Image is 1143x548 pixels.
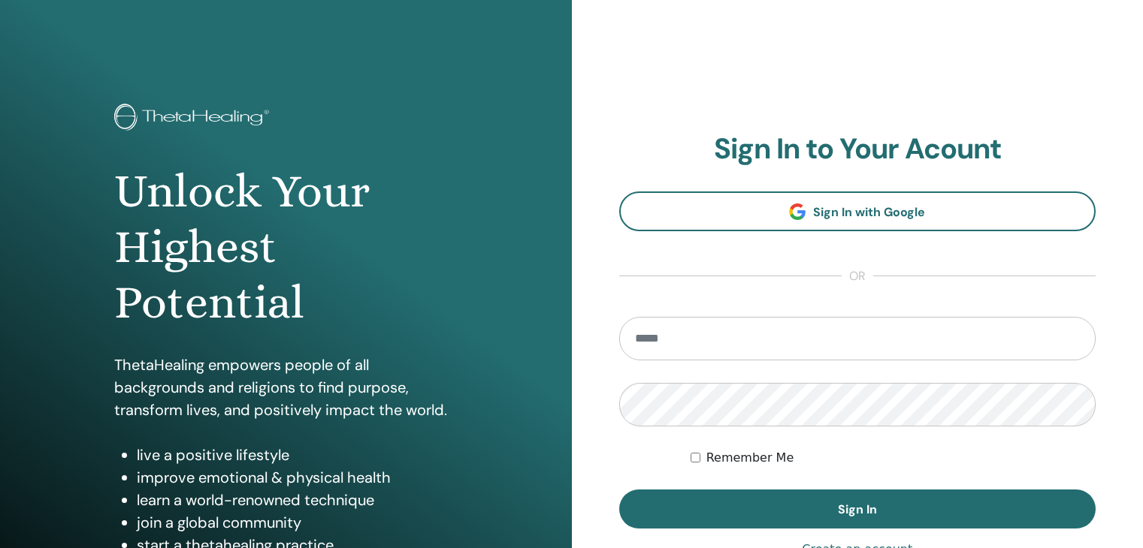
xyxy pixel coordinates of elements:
p: ThetaHealing empowers people of all backgrounds and religions to find purpose, transform lives, a... [114,354,458,421]
div: Keep me authenticated indefinitely or until I manually logout [691,449,1096,467]
span: or [842,267,873,285]
button: Sign In [619,489,1096,528]
h2: Sign In to Your Acount [619,132,1096,167]
li: live a positive lifestyle [137,444,458,466]
a: Sign In with Google [619,191,1096,231]
h1: Unlock Your Highest Potential [114,164,458,331]
li: join a global community [137,511,458,534]
li: improve emotional & physical health [137,466,458,489]
span: Sign In [838,501,877,517]
span: Sign In with Google [813,204,925,220]
label: Remember Me [706,449,794,467]
li: learn a world-renowned technique [137,489,458,511]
